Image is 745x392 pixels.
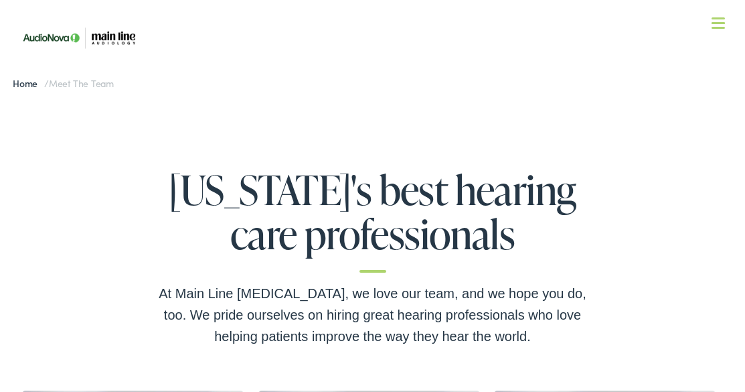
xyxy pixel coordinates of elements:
h1: [US_STATE]'s best hearing care professionals [159,168,587,273]
a: What We Offer [25,54,730,95]
div: At Main Line [MEDICAL_DATA], we love our team, and we hope you do, too. We pride ourselves on hir... [159,283,587,347]
span: Meet the Team [49,76,114,90]
span: / [13,76,114,90]
a: Home [13,76,44,90]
